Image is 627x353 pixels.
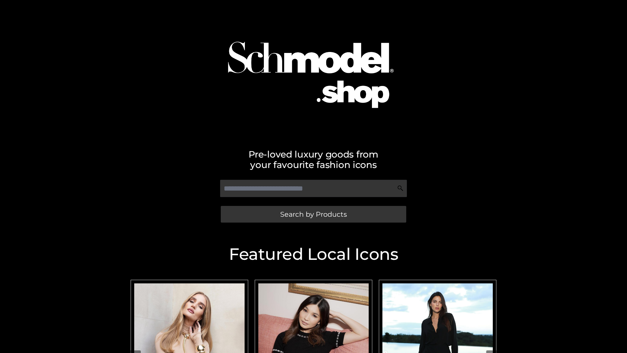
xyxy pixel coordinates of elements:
h2: Pre-loved luxury goods from your favourite fashion icons [127,149,500,170]
span: Search by Products [280,211,347,218]
a: Search by Products [221,206,406,223]
img: Search Icon [397,185,404,192]
h2: Featured Local Icons​ [127,246,500,262]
